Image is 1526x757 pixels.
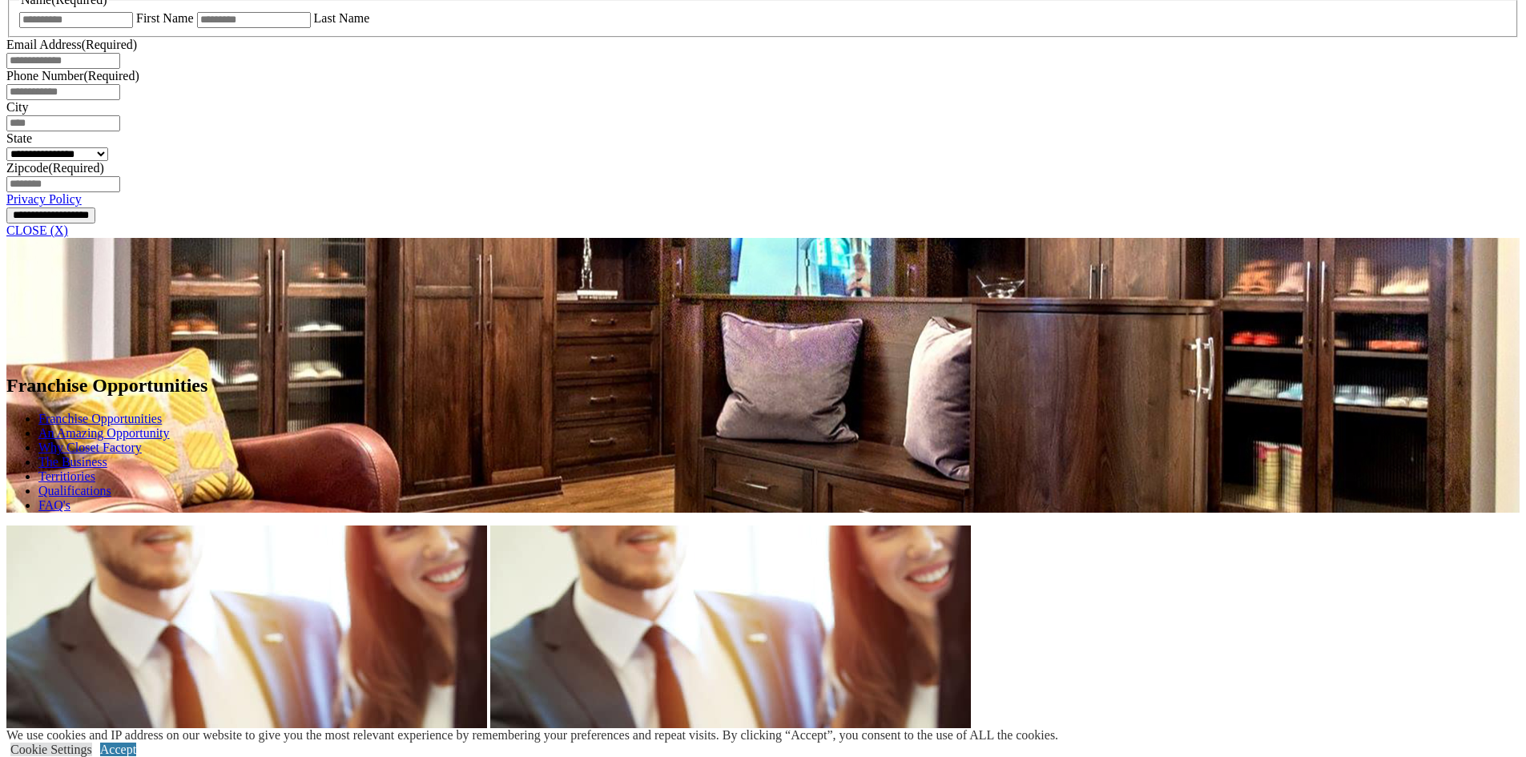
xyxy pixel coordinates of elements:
[38,426,170,440] a: An Amazing Opportunity
[82,38,137,51] span: (Required)
[38,484,111,497] a: Qualifications
[6,100,29,114] label: City
[38,412,162,425] a: Franchise Opportunities
[6,375,1520,397] h1: Franchise Opportunities
[314,11,370,25] label: Last Name
[6,69,139,83] label: Phone Number
[38,455,107,469] a: The Business
[48,161,103,175] span: (Required)
[6,192,82,206] a: Privacy Policy
[6,728,1058,743] div: We use cookies and IP address on our website to give you the most relevant experience by remember...
[38,441,142,454] a: Why Closet Factory
[6,131,32,145] label: State
[6,223,68,237] a: CLOSE (X)
[6,38,137,51] label: Email Address
[10,743,92,756] a: Cookie Settings
[136,11,194,25] label: First Name
[38,469,95,483] a: Territiories
[6,161,104,175] label: Zipcode
[38,498,70,512] a: FAQ's
[83,69,139,83] span: (Required)
[100,743,136,756] a: Accept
